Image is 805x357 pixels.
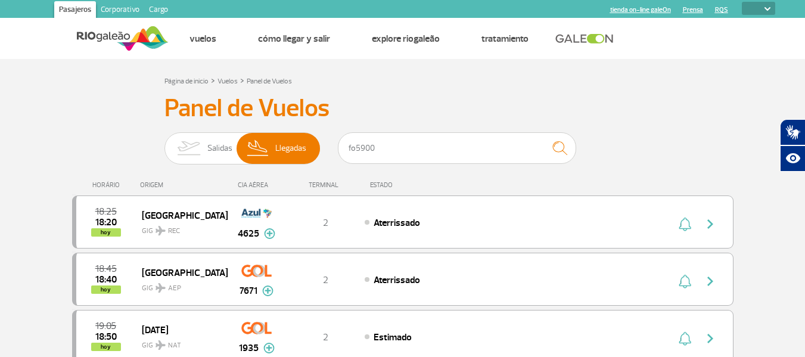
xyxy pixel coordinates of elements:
[91,228,121,237] span: hoy
[156,283,166,293] img: destiny_airplane.svg
[703,217,717,231] img: seta-direita-painel-voo.svg
[372,33,440,45] a: Explore RIOgaleão
[164,94,641,123] h3: Panel de Vuelos
[239,341,259,355] span: 1935
[76,181,141,189] div: HORÁRIO
[211,73,215,87] a: >
[263,343,275,353] img: mais-info-painel-voo.svg
[95,333,117,341] span: 2025-09-27 18:50:00
[374,217,420,229] span: Aterrissado
[262,285,273,296] img: mais-info-painel-voo.svg
[323,274,328,286] span: 2
[96,1,144,20] a: Corporativo
[481,33,529,45] a: Tratamiento
[170,133,207,164] img: slider-embarque
[156,226,166,235] img: destiny_airplane.svg
[142,219,218,237] span: GIG
[241,133,276,164] img: slider-desembarque
[780,119,805,145] button: Abrir tradutor de língua de sinais.
[703,274,717,288] img: seta-direita-painel-voo.svg
[95,322,116,330] span: 2025-09-27 19:05:00
[91,343,121,351] span: hoy
[258,33,330,45] a: Cómo llegar y salir
[227,181,287,189] div: CIA AÉREA
[610,6,671,14] a: tienda on-line galeOn
[715,6,728,14] a: RQS
[207,133,232,164] span: Salidas
[164,77,209,86] a: Página de inicio
[287,181,364,189] div: TERMINAL
[247,77,292,86] a: Panel de Vuelos
[168,226,180,237] span: REC
[679,331,691,346] img: sino-painel-voo.svg
[264,228,275,239] img: mais-info-painel-voo.svg
[189,33,216,45] a: Vuelos
[780,145,805,172] button: Abrir recursos assistivos.
[95,207,117,216] span: 2025-09-27 18:25:00
[95,265,117,273] span: 2025-09-27 18:45:00
[703,331,717,346] img: seta-direita-painel-voo.svg
[683,6,703,14] a: Prensa
[780,119,805,172] div: Plugin de acessibilidade da Hand Talk.
[323,331,328,343] span: 2
[142,207,218,223] span: [GEOGRAPHIC_DATA]
[156,340,166,350] img: destiny_airplane.svg
[142,277,218,294] span: GIG
[168,283,181,294] span: AEP
[95,275,117,284] span: 2025-09-27 18:40:20
[142,322,218,337] span: [DATE]
[91,285,121,294] span: hoy
[374,274,420,286] span: Aterrissado
[275,133,306,164] span: Llegadas
[338,132,576,164] input: Vuelo, ciudad o compañía aérea
[217,77,238,86] a: Vuelos
[142,265,218,280] span: [GEOGRAPHIC_DATA]
[240,73,244,87] a: >
[95,218,117,226] span: 2025-09-27 18:20:47
[54,1,96,20] a: Pasajeros
[679,274,691,288] img: sino-painel-voo.svg
[240,284,257,298] span: 7671
[142,334,218,351] span: GIG
[323,217,328,229] span: 2
[679,217,691,231] img: sino-painel-voo.svg
[238,226,259,241] span: 4625
[364,181,461,189] div: ESTADO
[144,1,173,20] a: Cargo
[374,331,412,343] span: Estimado
[140,181,227,189] div: ORIGEM
[168,340,181,351] span: NAT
